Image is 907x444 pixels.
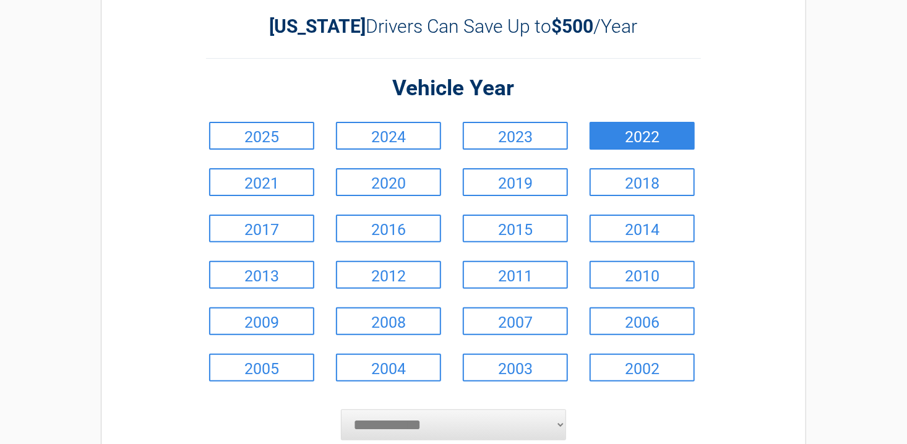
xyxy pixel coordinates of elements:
a: 2003 [463,354,568,382]
a: 2005 [209,354,314,382]
h2: Vehicle Year [206,74,701,103]
a: 2020 [336,168,441,196]
a: 2014 [590,215,695,242]
a: 2002 [590,354,695,382]
a: 2015 [463,215,568,242]
a: 2012 [336,261,441,289]
b: [US_STATE] [270,15,366,37]
a: 2022 [590,122,695,150]
a: 2006 [590,307,695,335]
a: 2023 [463,122,568,150]
a: 2011 [463,261,568,289]
a: 2007 [463,307,568,335]
a: 2025 [209,122,314,150]
a: 2019 [463,168,568,196]
a: 2016 [336,215,441,242]
a: 2018 [590,168,695,196]
a: 2017 [209,215,314,242]
a: 2009 [209,307,314,335]
a: 2021 [209,168,314,196]
a: 2024 [336,122,441,150]
a: 2013 [209,261,314,289]
h2: Drivers Can Save Up to /Year [206,15,701,37]
b: $500 [552,15,594,37]
a: 2010 [590,261,695,289]
a: 2004 [336,354,441,382]
a: 2008 [336,307,441,335]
